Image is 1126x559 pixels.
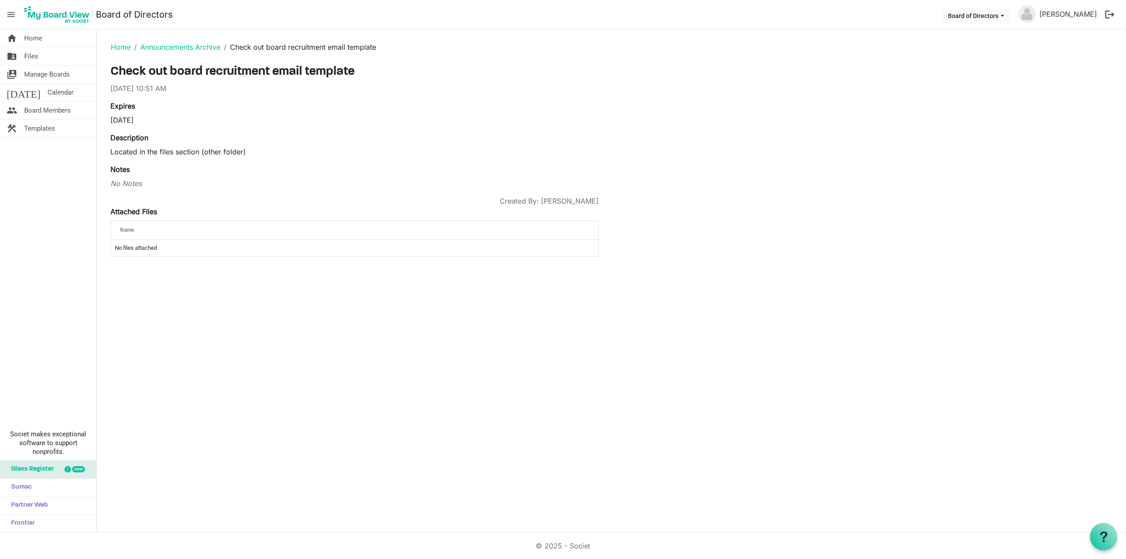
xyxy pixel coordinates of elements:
[24,120,55,137] span: Templates
[1036,5,1100,23] a: [PERSON_NAME]
[220,42,376,52] li: Check out board recruitment email template
[48,84,73,101] span: Calendar
[24,47,38,65] span: Files
[24,102,71,119] span: Board Members
[110,178,599,189] div: No Notes
[7,102,17,119] span: people
[7,29,17,47] span: home
[500,196,599,206] span: Created By: [PERSON_NAME]
[96,6,173,23] a: Board of Directors
[72,466,85,472] div: new
[1018,5,1036,23] img: no-profile-picture.svg
[7,497,48,514] span: Partner Web
[7,47,17,65] span: folder_shared
[111,43,131,51] a: Home
[7,66,17,83] span: switch_account
[110,146,599,157] p: Located in the files section (other folder)
[24,29,42,47] span: Home
[111,240,598,256] td: No files attached
[140,43,220,51] a: Announcements Archive
[110,101,135,111] label: Expires
[110,164,130,175] label: Notes
[7,479,32,496] span: Sumac
[110,206,157,217] label: Attached Files
[110,65,599,80] h3: Check out board recruitment email template
[22,4,92,26] img: My Board View Logo
[4,430,92,456] span: Societ makes exceptional software to support nonprofits.
[110,115,348,125] div: [DATE]
[24,66,70,83] span: Manage Boards
[110,132,148,143] label: Description
[942,9,1010,22] button: Board of Directors dropdownbutton
[7,460,54,478] span: Glass Register
[536,541,590,550] a: © 2025 - Societ
[7,84,40,101] span: [DATE]
[3,6,19,23] span: menu
[7,120,17,137] span: construction
[7,515,35,532] span: Frontier
[120,227,134,233] span: Name
[1100,5,1119,24] button: logout
[22,4,96,26] a: My Board View Logo
[110,83,599,94] div: [DATE] 10:51 AM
